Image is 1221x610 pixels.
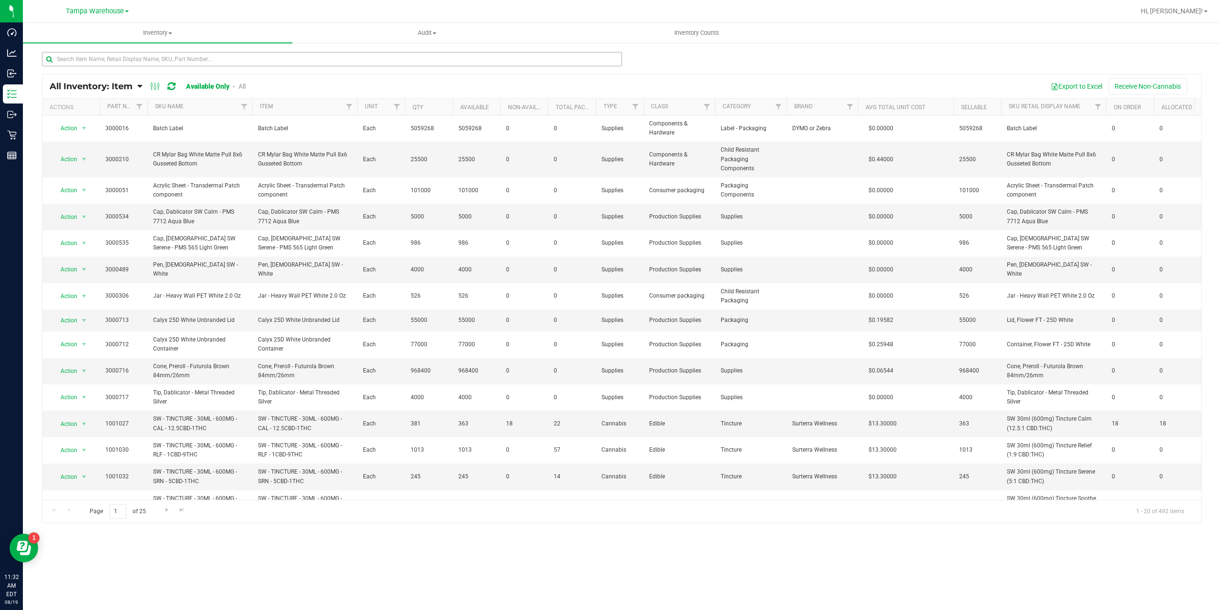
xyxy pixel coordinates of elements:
span: Edible [649,419,709,428]
span: 3000051 [105,186,142,195]
span: select [78,184,90,197]
a: Sku Retail Display Name [1009,103,1080,110]
span: 363 [458,419,495,428]
span: 0 [506,340,542,349]
span: Lid, Flower FT - 25D White [1007,316,1100,325]
span: 0 [554,291,590,300]
span: 968400 [959,366,995,375]
span: 1 [4,1,8,10]
span: 3000210 [105,155,142,164]
span: 25500 [411,155,447,164]
span: SW - TINCTURE - 30ML - 600MG - CAL - 12.5CBD-1THC [258,414,352,433]
span: 526 [458,291,495,300]
span: select [78,364,90,378]
span: Action [52,210,78,224]
span: 3000535 [105,238,142,248]
span: SW - TINCTURE - 30ML - 600MG - RLF - 1CBD-9THC [153,441,247,459]
span: 4000 [411,393,447,402]
span: Cap, [DEMOGRAPHIC_DATA] SW Serene - PMS 565 Light Green [258,234,352,252]
a: Class [651,103,668,110]
span: Audit [293,29,561,37]
a: Non-Available [508,104,550,111]
span: Components & Hardware [649,150,709,168]
span: Supplies [601,124,638,133]
span: $0.06544 [864,364,898,378]
span: Action [52,338,78,351]
span: Supplies [601,155,638,164]
span: SW - TINCTURE - 30ML - 600MG - CAL - 12.5CBD-1THC [153,414,247,433]
span: 18 [506,419,542,428]
span: 0 [1159,212,1196,221]
span: select [78,338,90,351]
span: 3000489 [105,265,142,274]
span: 5059268 [458,124,495,133]
span: 0 [506,366,542,375]
span: 0 [506,316,542,325]
span: Edible [649,445,709,455]
span: 0 [554,366,590,375]
span: 0 [1159,186,1196,195]
a: Filter [842,99,858,115]
inline-svg: Dashboard [7,28,17,37]
a: All Inventory: Item [50,81,137,92]
span: Cone, Preroll - Futurola Brown 84mm/26mm [258,362,352,380]
span: $0.19582 [864,313,898,327]
button: Export to Excel [1045,78,1108,94]
span: Cannabis [601,419,638,428]
span: select [78,122,90,135]
span: 0 [554,265,590,274]
span: Action [52,496,78,510]
a: Go to the last page [175,504,189,517]
span: Calyx 25D White Unbranded Container [258,335,352,353]
span: Tampa Warehouse [66,7,124,15]
span: 101000 [458,186,495,195]
span: 0 [1112,393,1148,402]
span: Cap, Dablicator SW Calm - PMS 7712 Aqua Blue [258,207,352,226]
span: Each [363,238,399,248]
span: Supplies [601,340,638,349]
span: Supplies [601,265,638,274]
span: 0 [1159,393,1196,402]
span: 0 [1159,340,1196,349]
span: 1001030 [105,445,142,455]
span: Cap, [DEMOGRAPHIC_DATA] SW Serene - PMS 565 Light Green [1007,234,1100,252]
span: 0 [1112,291,1148,300]
span: 0 [554,212,590,221]
span: 22 [554,419,590,428]
span: $0.00000 [864,236,898,250]
span: 0 [1159,238,1196,248]
a: Avg Total Unit Cost [866,104,925,111]
div: Actions [50,104,96,111]
span: 0 [1159,124,1196,133]
span: 0 [554,155,590,164]
span: Each [363,366,399,375]
span: 3000306 [105,291,142,300]
span: 0 [506,445,542,455]
span: $0.25948 [864,338,898,352]
span: 101000 [411,186,447,195]
span: 25500 [959,155,995,164]
span: Production Supplies [649,212,709,221]
span: Each [363,340,399,349]
span: 0 [506,393,542,402]
a: Category [723,103,751,110]
span: 3000717 [105,393,142,402]
span: Each [363,393,399,402]
span: Action [52,289,78,303]
span: 0 [506,212,542,221]
span: 3000534 [105,212,142,221]
a: Part Number [107,103,145,110]
span: Pen, [DEMOGRAPHIC_DATA] SW - White [153,260,247,279]
a: Inventory [23,23,292,43]
span: $0.00000 [864,122,898,135]
span: SW 30ml (600mg) Tincture Serene (5:1 CBD:THC) [1007,467,1100,486]
span: 18 [1159,419,1196,428]
span: Consumer packaging [649,291,709,300]
span: Tincture [721,445,781,455]
span: select [78,417,90,431]
span: 4000 [411,265,447,274]
span: Action [52,184,78,197]
span: 526 [959,291,995,300]
span: Action [52,470,78,484]
span: Action [52,237,78,250]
